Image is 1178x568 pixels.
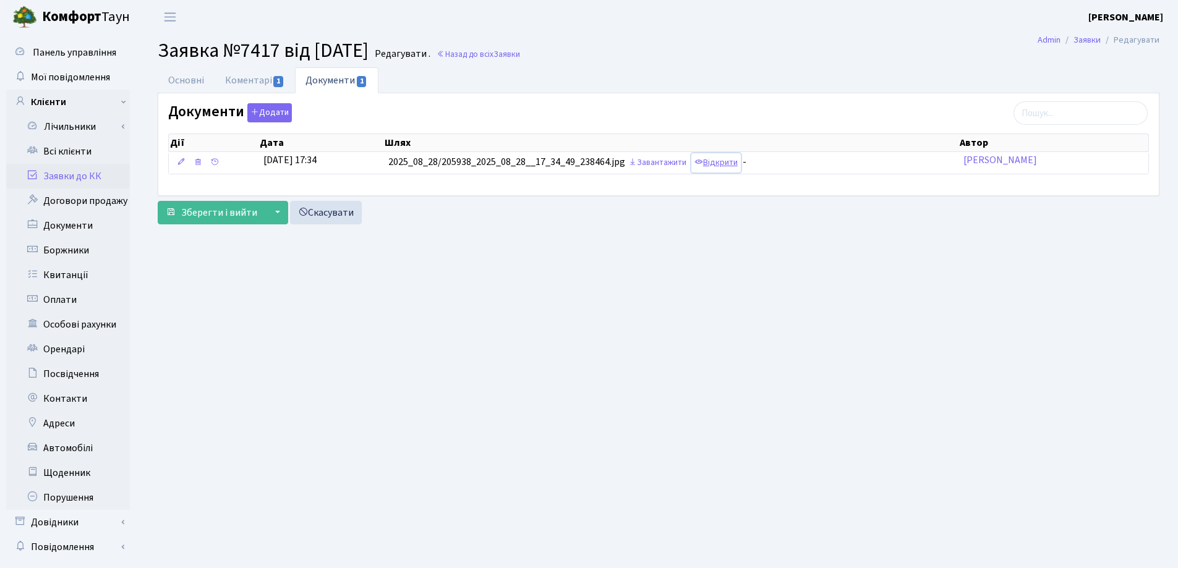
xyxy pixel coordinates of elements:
th: Дії [169,134,258,151]
a: Порушення [6,485,130,510]
a: Документи [295,67,378,93]
a: Панель управління [6,40,130,65]
th: Шлях [383,134,958,151]
a: Оплати [6,287,130,312]
span: Мої повідомлення [31,70,110,84]
span: Зберегти і вийти [181,206,257,219]
a: Щоденник [6,460,130,485]
a: Посвідчення [6,362,130,386]
a: Додати [244,101,292,123]
span: Таун [42,7,130,28]
a: Орендарі [6,337,130,362]
span: 1 [273,76,283,87]
a: Боржники [6,238,130,263]
a: Заявки до КК [6,164,130,189]
span: Панель управління [33,46,116,59]
a: Лічильники [14,114,130,139]
span: - [743,156,746,169]
button: Документи [247,103,292,122]
a: Договори продажу [6,189,130,213]
td: 2025_08_28/205938_2025_08_28__17_34_49_238464.jpg [383,152,958,174]
b: Комфорт [42,7,101,27]
a: Особові рахунки [6,312,130,337]
span: Заявка №7417 від [DATE] [158,36,369,65]
a: Автомобілі [6,436,130,460]
a: Коментарі [215,67,295,93]
th: Дата [258,134,383,151]
input: Пошук... [1014,101,1148,125]
img: logo.png [12,5,37,30]
a: Відкрити [691,153,741,172]
label: Документи [168,103,292,122]
span: 1 [357,76,367,87]
nav: breadcrumb [1019,27,1178,53]
a: Клієнти [6,90,130,114]
a: Мої повідомлення [6,65,130,90]
a: [PERSON_NAME] [963,153,1037,167]
small: Редагувати . [372,48,430,60]
a: Повідомлення [6,535,130,559]
button: Зберегти і вийти [158,201,265,224]
th: Автор [958,134,1148,151]
a: Скасувати [290,201,362,224]
a: Основні [158,67,215,93]
a: Заявки [1073,33,1101,46]
span: [DATE] 17:34 [263,153,317,167]
b: [PERSON_NAME] [1088,11,1163,24]
a: Довідники [6,510,130,535]
a: Всі клієнти [6,139,130,164]
span: Заявки [493,48,520,60]
a: Назад до всіхЗаявки [437,48,520,60]
a: Admin [1038,33,1061,46]
a: Квитанції [6,263,130,287]
li: Редагувати [1101,33,1159,47]
a: Документи [6,213,130,238]
a: Контакти [6,386,130,411]
a: [PERSON_NAME] [1088,10,1163,25]
a: Адреси [6,411,130,436]
a: Завантажити [625,153,689,172]
button: Переключити навігацію [155,7,186,27]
